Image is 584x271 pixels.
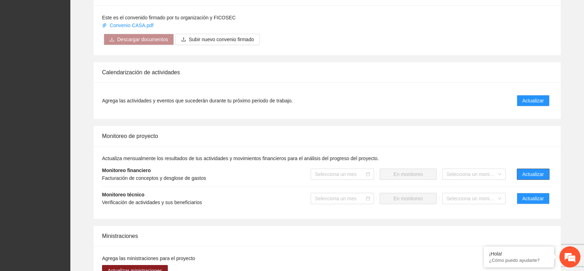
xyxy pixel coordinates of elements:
span: calendar [366,196,370,201]
button: Actualizar [517,169,550,180]
div: Calendarización de actividades [102,62,552,82]
strong: Monitoreo financiero [102,168,151,173]
span: Agrega las actividades y eventos que sucederán durante tu próximo periodo de trabajo. [102,97,293,105]
div: Minimizar ventana de chat en vivo [115,4,132,20]
span: Agrega las ministraciones para el proyecto [102,256,195,261]
div: Ministraciones [102,226,552,246]
textarea: Escriba su mensaje y pulse “Intro” [4,192,134,217]
button: downloadDescargar documentos [104,34,174,45]
span: Subir nuevo convenio firmado [189,36,254,43]
span: upload [181,37,186,43]
span: Descargar documentos [117,36,168,43]
span: download [109,37,114,43]
span: calendar [366,172,370,176]
span: Estamos en línea. [41,94,97,165]
a: Convenio CASA.pdf [102,23,155,28]
span: Actualizar [522,195,544,202]
span: Actualizar [522,170,544,178]
span: Este es el convenido firmado por tu organización y FICOSEC [102,15,236,20]
span: Actualizar [522,97,544,105]
span: Verificación de actividades y sus beneficiarios [102,200,202,205]
span: Facturación de conceptos y desglose de gastos [102,175,206,181]
span: paper-clip [102,23,107,28]
button: Actualizar [517,193,550,204]
div: ¡Hola! [489,251,549,257]
span: Actualiza mensualmente los resultados de tus actividades y movimientos financieros para el anális... [102,156,379,161]
div: Monitoreo de proyecto [102,126,552,146]
button: Actualizar [517,95,550,106]
span: uploadSubir nuevo convenio firmado [176,37,260,42]
p: ¿Cómo puedo ayudarte? [489,258,549,263]
div: Chatee con nosotros ahora [37,36,118,45]
strong: Monitoreo técnico [102,192,145,197]
button: uploadSubir nuevo convenio firmado [176,34,260,45]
